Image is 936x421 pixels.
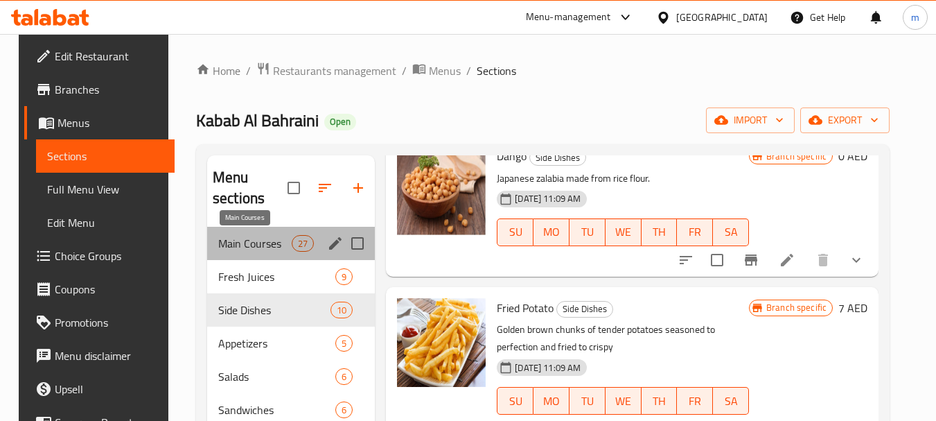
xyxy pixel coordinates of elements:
span: TU [575,222,600,242]
span: SU [503,222,528,242]
span: 6 [336,370,352,384]
span: MO [539,391,564,411]
li: / [246,62,251,79]
span: Edit Menu [47,214,164,231]
div: items [335,335,353,352]
span: [DATE] 11:09 AM [509,192,586,205]
div: [GEOGRAPHIC_DATA] [676,10,768,25]
div: Appetizers5 [207,327,375,360]
a: Restaurants management [256,62,396,80]
span: 5 [336,337,352,350]
div: Open [324,114,356,130]
span: Side Dishes [557,301,612,317]
a: Branches [24,73,175,106]
span: Side Dishes [218,302,330,318]
img: Dango [397,146,486,235]
button: edit [325,233,346,254]
span: Sandwiches [218,402,335,418]
span: Dango [497,146,527,166]
span: Restaurants management [273,62,396,79]
span: SU [503,391,528,411]
span: Open [324,116,356,128]
div: Main Courses27edit [207,227,375,260]
span: WE [611,391,636,411]
a: Choice Groups [24,239,175,273]
span: SA [718,391,743,411]
li: / [466,62,471,79]
button: WE [606,218,642,246]
span: 10 [331,304,352,317]
span: Menus [58,114,164,131]
div: items [335,268,353,285]
span: Branches [55,81,164,98]
img: Fried Potato [397,298,486,387]
a: Menu disclaimer [24,339,175,372]
span: WE [611,222,636,242]
span: export [811,112,878,129]
span: Salads [218,368,335,385]
span: Menus [429,62,461,79]
button: Branch-specific-item [734,243,768,277]
span: 6 [336,404,352,417]
a: Home [196,62,240,79]
div: Menu-management [526,9,611,26]
span: 9 [336,270,352,284]
button: FR [677,218,713,246]
span: Fried Potato [497,298,554,318]
button: TU [569,387,606,415]
li: / [402,62,407,79]
button: SU [497,218,533,246]
span: Appetizers [218,335,335,352]
span: Coupons [55,281,164,298]
a: Upsell [24,372,175,406]
span: FR [682,222,707,242]
span: Kabab Al Bahraini [196,105,319,136]
div: Side Dishes10 [207,293,375,327]
span: Main Courses [218,235,292,252]
button: delete [806,243,840,277]
span: Sections [47,148,164,164]
h6: 7 AED [838,298,867,318]
span: Choice Groups [55,248,164,264]
button: SA [713,387,749,415]
a: Full Menu View [36,173,175,206]
svg: Show Choices [848,252,865,268]
span: Upsell [55,381,164,397]
div: items [335,402,353,418]
span: Fresh Juices [218,268,335,285]
div: Side Dishes [529,149,586,166]
button: show more [840,243,873,277]
span: TU [575,391,600,411]
div: items [330,302,353,318]
span: TH [647,391,672,411]
button: FR [677,387,713,415]
span: Side Dishes [530,150,585,166]
p: Japanese zalabia made from rice flour. [497,170,749,187]
a: Coupons [24,273,175,306]
span: Edit Restaurant [55,48,164,65]
button: MO [533,218,569,246]
div: Salads6 [207,360,375,393]
span: 27 [292,237,313,250]
button: WE [606,387,642,415]
button: MO [533,387,569,415]
button: SA [713,218,749,246]
span: Select to update [703,246,732,275]
span: SA [718,222,743,242]
span: MO [539,222,564,242]
span: Branch specific [761,301,832,314]
a: Sections [36,139,175,173]
button: TH [642,218,678,246]
a: Edit Menu [36,206,175,239]
a: Promotions [24,306,175,339]
a: Menus [24,106,175,139]
button: import [706,108,795,133]
button: TU [569,218,606,246]
button: export [800,108,890,133]
span: Branch specific [761,150,832,163]
span: Promotions [55,314,164,331]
